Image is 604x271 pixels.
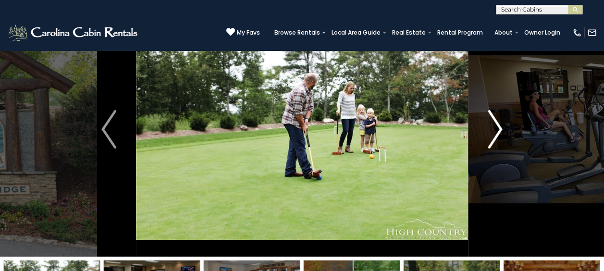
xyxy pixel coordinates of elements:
button: Next [468,2,522,257]
span: My Favs [237,28,260,37]
button: Previous [82,2,136,257]
a: Browse Rentals [270,26,325,39]
a: My Favs [226,27,260,37]
a: Owner Login [519,26,565,39]
a: Rental Program [432,26,488,39]
img: mail-regular-white.png [587,28,597,37]
img: phone-regular-white.png [572,28,582,37]
a: Local Area Guide [327,26,385,39]
img: White-1-2.png [7,23,140,42]
a: Real Estate [387,26,431,39]
img: arrow [488,110,502,148]
img: arrow [101,110,116,148]
a: About [490,26,518,39]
